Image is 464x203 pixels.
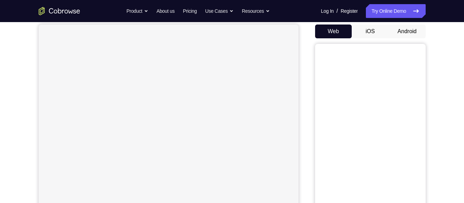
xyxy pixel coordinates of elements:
[337,7,338,15] span: /
[389,25,426,38] button: Android
[157,4,174,18] a: About us
[183,4,197,18] a: Pricing
[352,25,389,38] button: iOS
[242,4,270,18] button: Resources
[315,25,352,38] button: Web
[205,4,234,18] button: Use Cases
[39,7,80,15] a: Go to the home page
[126,4,148,18] button: Product
[321,4,334,18] a: Log In
[366,4,425,18] a: Try Online Demo
[341,4,358,18] a: Register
